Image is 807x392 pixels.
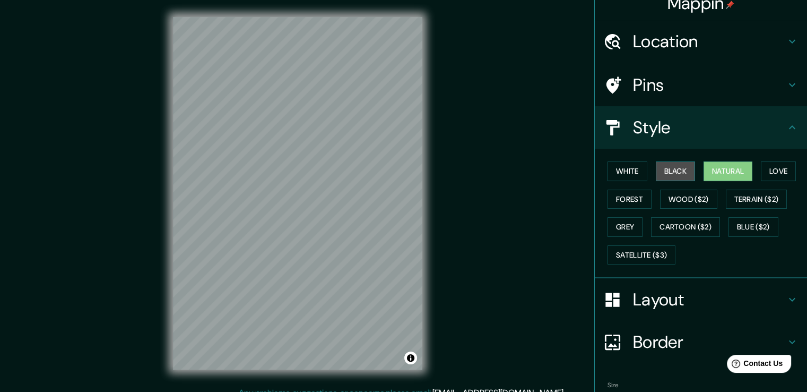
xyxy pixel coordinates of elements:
button: Black [656,161,696,181]
button: Natural [704,161,752,181]
h4: Border [633,331,786,353]
label: Size [608,381,619,390]
div: Border [595,321,807,363]
button: Forest [608,190,652,209]
h4: Location [633,31,786,52]
img: pin-icon.png [726,1,734,9]
h4: Style [633,117,786,138]
button: Toggle attribution [404,352,417,364]
iframe: Help widget launcher [713,351,795,380]
button: White [608,161,647,181]
div: Location [595,20,807,63]
button: Cartoon ($2) [651,217,720,237]
button: Love [761,161,796,181]
h4: Pins [633,74,786,96]
div: Pins [595,64,807,106]
div: Layout [595,278,807,321]
div: Style [595,106,807,149]
button: Satellite ($3) [608,245,675,265]
button: Wood ($2) [660,190,717,209]
button: Blue ($2) [728,217,778,237]
button: Grey [608,217,643,237]
h4: Layout [633,289,786,310]
canvas: Map [173,17,422,370]
button: Terrain ($2) [726,190,787,209]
